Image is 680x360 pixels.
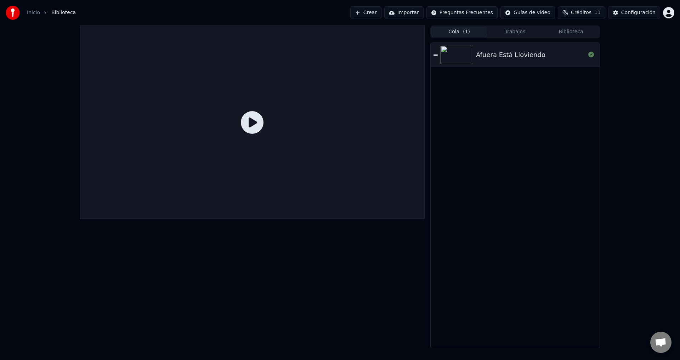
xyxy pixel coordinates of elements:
[543,27,599,37] button: Biblioteca
[650,332,671,353] div: Chat abierto
[608,6,660,19] button: Configuración
[51,9,76,16] span: Biblioteca
[463,28,470,35] span: ( 1 )
[6,6,20,20] img: youka
[350,6,381,19] button: Crear
[27,9,76,16] nav: breadcrumb
[431,27,487,37] button: Cola
[384,6,424,19] button: Importar
[27,9,40,16] a: Inicio
[558,6,605,19] button: Créditos11
[500,6,555,19] button: Guías de video
[621,9,656,16] div: Configuración
[487,27,543,37] button: Trabajos
[571,9,591,16] span: Créditos
[594,9,601,16] span: 11
[476,50,545,60] div: Afuera Está Lloviendo
[426,6,498,19] button: Preguntas Frecuentes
